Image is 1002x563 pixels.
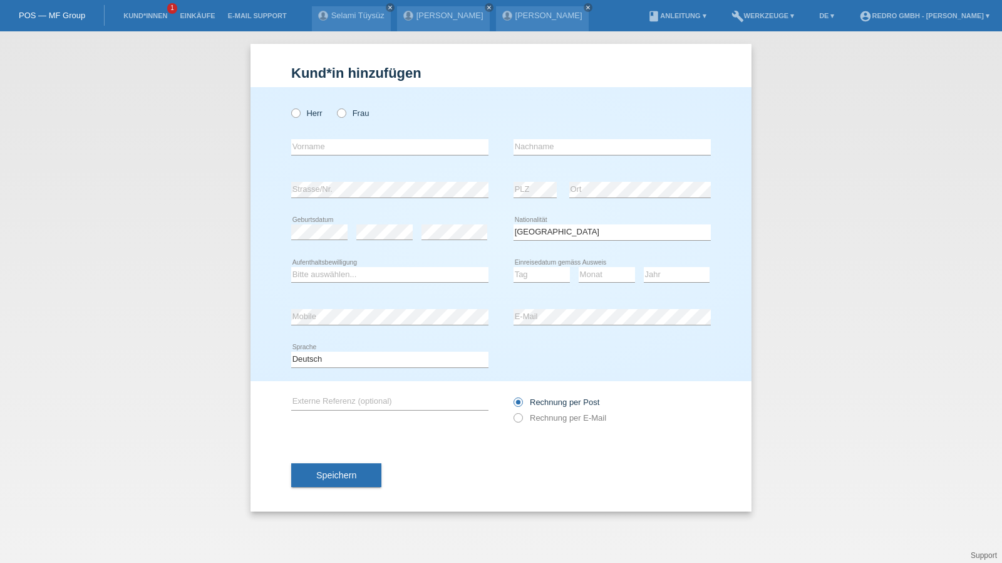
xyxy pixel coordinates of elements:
input: Rechnung per Post [514,397,522,413]
a: close [386,3,395,12]
a: Einkäufe [173,12,221,19]
a: E-Mail Support [222,12,293,19]
a: Kund*innen [117,12,173,19]
a: POS — MF Group [19,11,85,20]
a: account_circleRedro GmbH - [PERSON_NAME] ▾ [853,12,996,19]
span: 1 [167,3,177,14]
label: Rechnung per E-Mail [514,413,606,423]
a: bookAnleitung ▾ [641,12,712,19]
h1: Kund*in hinzufügen [291,65,711,81]
label: Rechnung per Post [514,397,599,407]
i: build [731,10,744,23]
a: [PERSON_NAME] [416,11,483,20]
a: DE ▾ [813,12,840,19]
a: [PERSON_NAME] [515,11,582,20]
span: Speichern [316,470,356,480]
a: Support [971,551,997,560]
input: Frau [337,108,345,117]
button: Speichern [291,463,381,487]
i: close [387,4,393,11]
label: Frau [337,108,369,118]
i: book [648,10,660,23]
i: close [585,4,591,11]
a: buildWerkzeuge ▾ [725,12,801,19]
label: Herr [291,108,323,118]
input: Herr [291,108,299,117]
a: close [485,3,493,12]
a: close [584,3,592,12]
i: close [486,4,492,11]
input: Rechnung per E-Mail [514,413,522,429]
a: Selami Tüysüz [331,11,385,20]
i: account_circle [859,10,872,23]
